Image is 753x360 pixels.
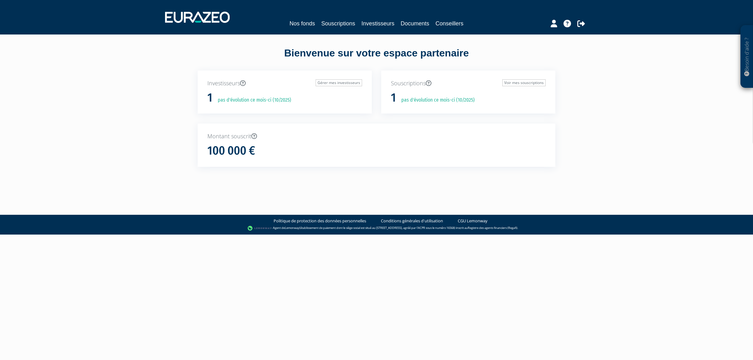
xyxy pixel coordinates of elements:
a: Conseillers [435,19,463,28]
a: Souscriptions [321,19,355,28]
a: Conditions générales d'utilisation [381,218,443,224]
a: Registre des agents financiers (Regafi) [468,226,517,230]
a: Nos fonds [290,19,315,28]
p: Besoin d'aide ? [743,29,750,85]
p: Montant souscrit [207,132,546,140]
a: Investisseurs [361,19,394,28]
p: pas d'évolution ce mois-ci (10/2025) [397,97,475,104]
p: Investisseurs [207,79,362,87]
a: Documents [401,19,429,28]
a: Gérer mes investisseurs [316,79,362,86]
div: Bienvenue sur votre espace partenaire [193,46,560,71]
div: - Agent de (établissement de paiement dont le siège social est situé au [STREET_ADDRESS], agréé p... [6,225,747,231]
h1: 1 [207,91,212,104]
h1: 100 000 € [207,144,255,157]
p: pas d'évolution ce mois-ci (10/2025) [213,97,291,104]
p: Souscriptions [391,79,546,87]
a: Voir mes souscriptions [502,79,546,86]
img: logo-lemonway.png [248,225,272,231]
img: 1732889491-logotype_eurazeo_blanc_rvb.png [165,12,230,23]
a: CGU Lemonway [458,218,488,224]
h1: 1 [391,91,396,104]
a: Politique de protection des données personnelles [274,218,366,224]
a: Lemonway [285,226,299,230]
